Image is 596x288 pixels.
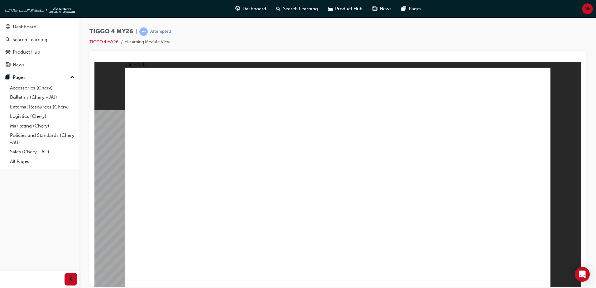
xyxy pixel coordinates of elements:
a: Logistics (Chery) [7,112,77,121]
span: guage-icon [235,5,240,13]
span: news-icon [6,62,10,68]
span: Search Learning [283,5,318,12]
span: Dashboard [243,5,266,12]
button: Pages [2,72,77,83]
li: eLearning Module View [125,39,171,46]
a: Product Hub [2,46,77,58]
a: All Pages [7,157,77,166]
span: car-icon [328,5,333,13]
span: Pages [409,5,421,12]
a: Search Learning [2,34,77,46]
span: car-icon [6,50,10,55]
span: news-icon [372,5,377,13]
a: news-iconNews [368,2,397,15]
span: up-icon [70,74,74,82]
a: Dashboard [2,21,77,33]
a: Policies and Standards (Chery -AU) [7,131,77,147]
a: search-iconSearch Learning [271,2,323,15]
div: Open Intercom Messenger [575,267,590,282]
span: NE [584,5,591,12]
a: pages-iconPages [397,2,426,15]
div: Product Hub [13,49,40,56]
span: prev-icon [69,276,73,283]
a: guage-iconDashboard [230,2,271,15]
span: Product Hub [335,5,363,12]
div: Attempted [150,29,171,35]
img: oneconnect [3,2,75,15]
span: learningRecordVerb_ATTEMPT-icon [139,27,148,36]
button: DashboardSearch LearningProduct HubNews [2,20,77,72]
span: guage-icon [6,24,10,30]
span: search-icon [6,37,10,43]
span: TIGGO 4 MY26 [89,28,133,35]
span: pages-icon [401,5,406,13]
span: | [136,28,137,35]
span: search-icon [276,5,281,13]
a: Marketing (Chery) [7,121,77,131]
a: News [2,59,77,71]
div: News [13,61,25,69]
a: External Resources (Chery) [7,102,77,112]
a: Sales (Chery - AU) [7,147,77,157]
span: pages-icon [6,75,10,80]
div: Pages [13,74,26,81]
span: News [380,5,392,12]
div: Search Learning [12,36,47,43]
button: NE [582,3,593,14]
a: TIGGO 4 MY26 [89,39,118,45]
a: Bulletins (Chery - AU) [7,93,77,102]
a: car-iconProduct Hub [323,2,368,15]
a: Accessories (Chery) [7,83,77,93]
div: Dashboard [13,23,36,31]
